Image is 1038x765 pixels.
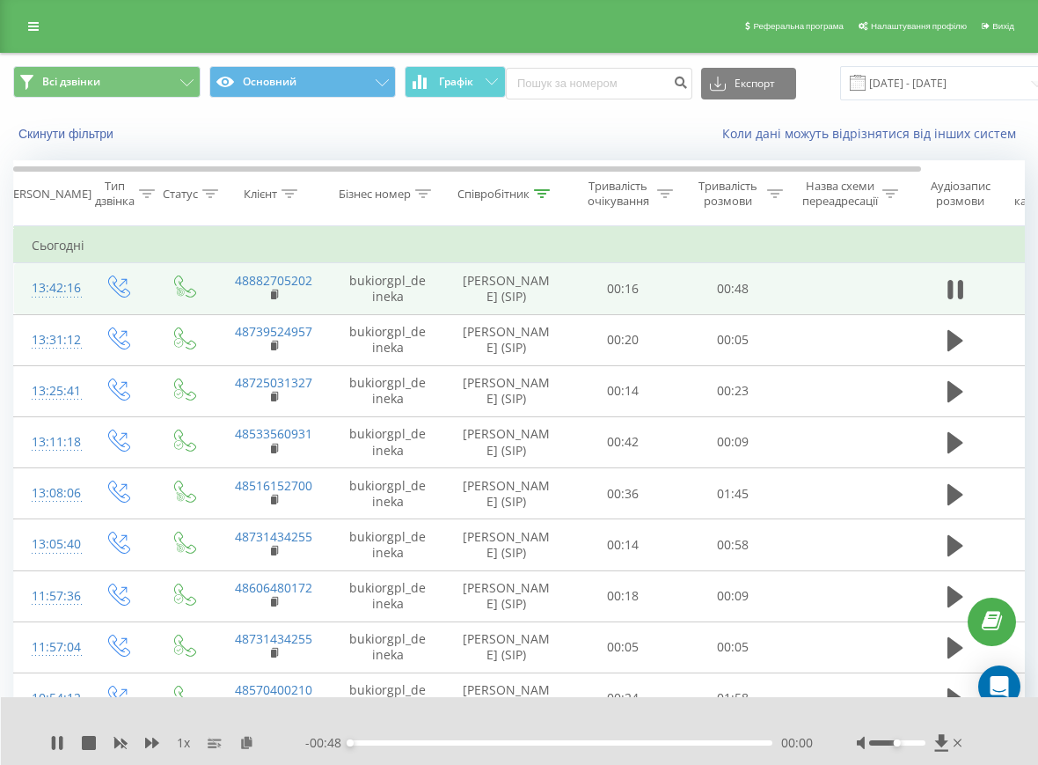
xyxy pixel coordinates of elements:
td: 01:45 [678,468,788,519]
td: 00:05 [678,622,788,673]
div: 13:42:16 [32,271,67,305]
button: Скинути фільтри [13,126,122,142]
button: Експорт [701,68,796,99]
td: bukiorgpl_deineka [331,416,445,467]
button: Основний [209,66,397,98]
a: 48606480172 [235,579,312,596]
div: Тривалість розмови [693,179,763,209]
td: 01:58 [678,673,788,724]
span: - 00:48 [305,734,350,752]
td: bukiorgpl_deineka [331,468,445,519]
td: bukiorgpl_deineka [331,263,445,314]
div: 11:57:36 [32,579,67,614]
span: Налаштування профілю [871,21,967,31]
td: 00:09 [678,570,788,622]
a: 48570400210 [235,681,312,698]
a: 48882705202 [235,272,312,289]
div: Назва схеми переадресації [802,179,878,209]
div: 13:05:40 [32,527,67,562]
div: 13:31:12 [32,323,67,357]
td: [PERSON_NAME] (SIP) [445,570,568,622]
td: 00:05 [568,622,678,673]
td: [PERSON_NAME] (SIP) [445,263,568,314]
span: 1 x [177,734,190,752]
a: 48516152700 [235,477,312,494]
span: 00:00 [781,734,813,752]
button: Графік [405,66,506,98]
td: 00:42 [568,416,678,467]
div: 11:57:04 [32,630,67,665]
td: bukiorgpl_deineka [331,365,445,416]
td: [PERSON_NAME] (SIP) [445,365,568,416]
td: [PERSON_NAME] (SIP) [445,314,568,365]
div: 13:25:41 [32,374,67,408]
td: 00:18 [568,570,678,622]
td: 00:14 [568,365,678,416]
div: 10:54:12 [32,681,67,716]
td: [PERSON_NAME] (SIP) [445,519,568,570]
a: 48533560931 [235,425,312,442]
a: 48731434255 [235,630,312,647]
div: Open Intercom Messenger [978,666,1020,708]
div: Accessibility label [347,739,354,747]
td: 00:16 [568,263,678,314]
div: Тип дзвінка [95,179,135,209]
div: 13:08:06 [32,476,67,511]
td: bukiorgpl_deineka [331,673,445,724]
td: [PERSON_NAME] (SIP) [445,468,568,519]
div: [PERSON_NAME] [3,187,91,202]
button: Всі дзвінки [13,66,201,98]
div: Аудіозапис розмови [917,179,1003,209]
a: 48739524957 [235,323,312,340]
div: Співробітник [457,187,530,202]
span: Вихід [992,21,1014,31]
td: 00:14 [568,519,678,570]
td: 00:24 [568,673,678,724]
td: bukiorgpl_deineka [331,570,445,622]
div: Тривалість очікування [583,179,653,209]
td: [PERSON_NAME] (SIP) [445,416,568,467]
td: [PERSON_NAME] (SIP) [445,622,568,673]
div: Статус [163,187,198,202]
div: 13:11:18 [32,425,67,460]
td: 00:05 [678,314,788,365]
td: 00:20 [568,314,678,365]
td: 00:58 [678,519,788,570]
div: Бізнес номер [339,187,411,202]
span: Графік [439,76,473,88]
a: 48731434255 [235,528,312,545]
td: bukiorgpl_deineka [331,519,445,570]
td: 00:36 [568,468,678,519]
a: Коли дані можуть відрізнятися вiд інших систем [722,125,1025,142]
div: Accessibility label [894,739,901,747]
td: bukiorgpl_deineka [331,314,445,365]
span: Всі дзвінки [42,75,100,89]
input: Пошук за номером [506,68,692,99]
a: 48725031327 [235,374,312,391]
div: Клієнт [244,187,277,202]
span: Реферальна програма [753,21,844,31]
td: 00:48 [678,263,788,314]
td: bukiorgpl_deineka [331,622,445,673]
td: [PERSON_NAME] (SIP) [445,673,568,724]
td: 00:09 [678,416,788,467]
td: 00:23 [678,365,788,416]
